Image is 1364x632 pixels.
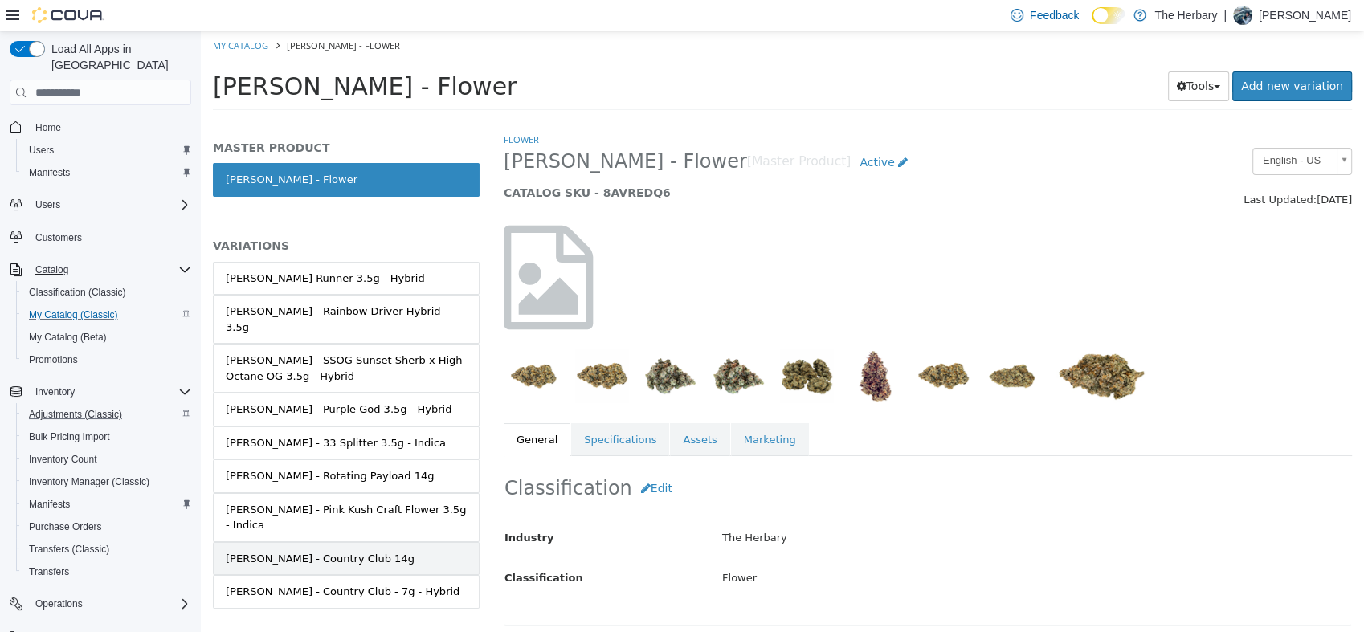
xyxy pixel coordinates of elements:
[1092,24,1092,25] span: Dark Mode
[25,552,259,569] div: [PERSON_NAME] - Country Club - 7g - Hybrid
[25,239,224,255] div: [PERSON_NAME] Runner 3.5g - Hybrid
[29,308,118,321] span: My Catalog (Classic)
[1052,116,1151,144] a: English - US
[29,331,107,344] span: My Catalog (Beta)
[303,118,546,143] span: [PERSON_NAME] - Flower
[22,141,60,160] a: Users
[3,259,198,281] button: Catalog
[16,426,198,448] button: Bulk Pricing Import
[303,102,338,114] a: Flower
[29,475,149,488] span: Inventory Manager (Classic)
[35,198,60,211] span: Users
[29,353,78,366] span: Promotions
[22,427,116,446] a: Bulk Pricing Import
[29,430,110,443] span: Bulk Pricing Import
[16,538,198,561] button: Transfers (Classic)
[1052,117,1129,142] span: English - US
[1154,6,1217,25] p: The Herbary
[25,321,266,353] div: [PERSON_NAME] - SSOG Sunset Sherb x High Octane OG 3.5g - Hybrid
[25,437,233,453] div: [PERSON_NAME] - Rotating Payload 14g
[303,392,370,426] a: General
[16,161,198,184] button: Manifests
[22,328,191,347] span: My Catalog (Beta)
[25,520,214,536] div: [PERSON_NAME] - Country Club 14g
[35,385,75,398] span: Inventory
[22,517,108,536] a: Purchase Orders
[16,471,198,493] button: Inventory Manager (Classic)
[546,124,651,137] small: [Master Product]
[3,381,198,403] button: Inventory
[22,450,191,469] span: Inventory Count
[29,116,191,137] span: Home
[22,305,125,324] a: My Catalog (Classic)
[659,124,693,137] span: Active
[29,543,109,556] span: Transfers (Classic)
[12,207,279,222] h5: VARIATIONS
[25,370,251,386] div: [PERSON_NAME] - Purple God 3.5g - Hybrid
[431,442,480,472] button: Edit
[22,305,191,324] span: My Catalog (Classic)
[22,562,191,581] span: Transfers
[29,286,126,299] span: Classification (Classic)
[29,382,191,402] span: Inventory
[29,144,54,157] span: Users
[12,8,67,20] a: My Catalog
[967,40,1029,70] button: Tools
[370,392,468,426] a: Specifications
[1043,162,1116,174] span: Last Updated:
[29,594,191,614] span: Operations
[1092,7,1125,24] input: Dark Mode
[22,495,76,514] a: Manifests
[29,565,69,578] span: Transfers
[32,7,104,23] img: Cova
[35,263,68,276] span: Catalog
[35,231,82,244] span: Customers
[16,304,198,326] button: My Catalog (Classic)
[1223,6,1227,25] p: |
[1116,162,1151,174] span: [DATE]
[29,195,191,214] span: Users
[304,540,382,552] span: Classification
[35,121,61,134] span: Home
[16,139,198,161] button: Users
[304,442,1150,472] h2: Classification
[29,227,191,247] span: Customers
[22,562,76,581] a: Transfers
[1233,6,1252,25] div: Brandon Eddie
[16,493,198,516] button: Manifests
[29,382,81,402] button: Inventory
[22,472,191,491] span: Inventory Manager (Classic)
[29,118,67,137] a: Home
[3,194,198,216] button: Users
[86,8,199,20] span: [PERSON_NAME] - Flower
[1030,7,1079,23] span: Feedback
[25,272,266,304] div: [PERSON_NAME] - Rainbow Driver Hybrid - 3.5g
[16,326,198,349] button: My Catalog (Beta)
[29,498,70,511] span: Manifests
[22,283,133,302] a: Classification (Classic)
[509,533,1162,561] div: Flower
[29,166,70,179] span: Manifests
[29,520,102,533] span: Purchase Orders
[22,495,191,514] span: Manifests
[45,41,191,73] span: Load All Apps in [GEOGRAPHIC_DATA]
[22,405,129,424] a: Adjustments (Classic)
[469,392,529,426] a: Assets
[12,132,279,165] a: [PERSON_NAME] - Flower
[22,450,104,469] a: Inventory Count
[530,392,608,426] a: Marketing
[22,517,191,536] span: Purchase Orders
[12,41,316,69] span: [PERSON_NAME] - Flower
[22,350,191,369] span: Promotions
[16,349,198,371] button: Promotions
[25,471,266,502] div: [PERSON_NAME] - Pink Kush Craft Flower 3.5g - Indica
[303,154,933,169] h5: CATALOG SKU - 8AVREDQ6
[22,427,191,446] span: Bulk Pricing Import
[3,115,198,138] button: Home
[22,163,191,182] span: Manifests
[16,281,198,304] button: Classification (Classic)
[16,403,198,426] button: Adjustments (Classic)
[304,500,353,512] span: Industry
[22,141,191,160] span: Users
[22,540,116,559] a: Transfers (Classic)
